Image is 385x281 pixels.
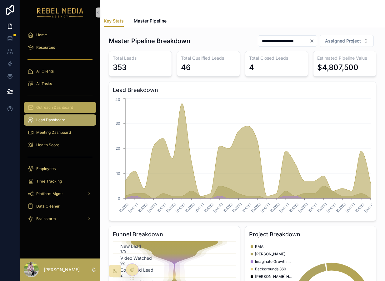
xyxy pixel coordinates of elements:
[134,18,167,24] span: Master Pipeline
[24,66,96,77] a: All Clients
[317,55,372,61] h3: Estimated Pipeline Value
[147,202,158,213] text: [DATE]
[249,230,372,239] h3: Project Breakdown
[325,38,361,44] span: Assigned Project
[203,202,214,213] text: [DATE]
[181,63,191,73] div: 46
[36,105,73,110] span: Outreach Dashboard
[249,63,254,73] div: 4
[120,243,141,249] text: New Lead
[222,202,233,213] text: [DATE]
[137,202,148,213] text: [DATE]
[241,202,252,213] text: [DATE]
[115,97,120,102] tspan: 40
[24,42,96,53] a: Resources
[354,202,365,213] text: [DATE]
[269,202,280,213] text: [DATE]
[297,202,309,213] text: [DATE]
[36,179,62,184] span: Time Tracking
[36,166,56,171] span: Employees
[20,25,100,233] div: scrollable content
[109,37,190,45] h1: Master Pipeline Breakdown
[345,202,356,213] text: [DATE]
[326,202,337,213] text: [DATE]
[120,261,125,265] text: 92
[36,81,52,86] span: All Tasks
[116,171,120,176] tspan: 10
[335,202,347,213] text: [DATE]
[184,202,196,213] text: [DATE]
[24,213,96,224] a: Brainstorm
[36,143,59,148] span: Health Score
[116,121,120,126] tspan: 30
[36,216,56,221] span: Brainstorm
[104,15,124,27] a: Key Stats
[113,230,236,239] h3: Funnel Breakdown
[24,139,96,151] a: Health Score
[165,202,177,213] text: [DATE]
[24,29,96,41] a: Home
[309,38,317,43] button: Clear
[249,55,304,61] h3: Total Closed Leads
[36,118,65,123] span: Lead Dashboard
[36,204,60,209] span: Data Cleaner
[134,15,167,28] a: Master Pipeline
[104,18,124,24] span: Key Stats
[175,202,186,213] text: [DATE]
[24,201,96,212] a: Data Cleaner
[156,202,167,213] text: [DATE]
[113,97,372,217] div: chart
[24,176,96,187] a: Time Tracking
[36,69,54,74] span: All Clients
[36,130,71,135] span: Meeting Dashboard
[288,202,299,213] text: [DATE]
[194,202,205,213] text: [DATE]
[255,259,292,264] span: Imaginate Growth Agency
[120,255,152,261] text: Video Watched
[118,196,120,201] tspan: 0
[255,267,286,272] span: Backgrounds 360
[120,249,126,253] text: 179
[36,33,47,38] span: Home
[24,78,96,89] a: All Tasks
[255,274,292,279] span: [PERSON_NAME] Healthcare Advisors
[37,8,83,18] img: App logo
[36,191,63,196] span: Platform Mgmt
[250,202,262,213] text: [DATE]
[113,86,372,94] h3: Lead Breakdown
[212,202,224,213] text: [DATE]
[232,202,243,213] text: [DATE]
[255,244,263,249] span: RMA
[260,202,271,213] text: [DATE]
[316,202,327,213] text: [DATE]
[113,55,168,61] h3: Total Leads
[36,45,55,50] span: Resources
[307,202,318,213] text: [DATE]
[181,55,236,61] h3: Total Qualified Leads
[116,146,120,151] tspan: 20
[44,267,80,273] p: [PERSON_NAME]
[24,127,96,138] a: Meeting Dashboard
[320,35,374,47] button: Select Button
[120,273,122,278] text: 2
[128,202,139,213] text: [DATE]
[363,202,375,213] text: [DATE]
[24,163,96,174] a: Employees
[24,102,96,113] a: Outreach Dashboard
[113,63,127,73] div: 353
[118,202,129,213] text: [DATE]
[24,188,96,199] a: Platform Mgmt
[24,114,96,126] a: Lead Dashboard
[279,202,290,213] text: [DATE]
[255,252,285,257] span: [PERSON_NAME]
[317,63,358,73] div: $4,807,500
